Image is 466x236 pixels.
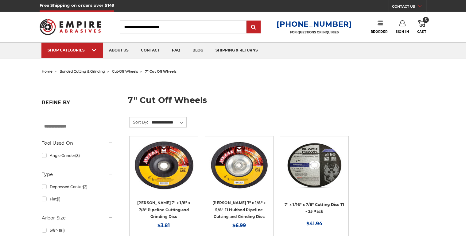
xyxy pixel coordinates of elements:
[60,69,105,74] a: bonded cutting & grinding
[371,30,388,34] span: Reorder
[417,20,426,34] a: 5 Cart
[40,15,101,39] img: Empire Abrasives
[186,43,209,58] a: blog
[130,117,148,127] label: Sort By:
[103,43,135,58] a: about us
[285,141,344,219] a: 7 x 1/16 x 7/8 abrasive cut off wheel
[57,197,60,201] span: (1)
[423,17,429,23] span: 5
[232,223,246,228] span: $6.99
[285,141,344,190] img: 7 x 1/16 x 7/8 abrasive cut off wheel
[42,171,113,178] h5: Type
[42,181,113,192] a: Depressed Center
[166,43,186,58] a: faq
[42,225,113,236] a: 5/8"-11
[151,118,186,127] select: Sort By:
[48,48,97,52] div: SHOP CATEGORIES
[75,153,80,158] span: (3)
[145,69,177,74] span: 7" cut off wheels
[209,141,269,190] img: Mercer 7" x 1/8" x 5/8"-11 Hubbed Cutting and Light Grinding Wheel
[42,194,113,204] a: Flat
[42,139,113,147] h5: Tool Used On
[392,3,426,12] a: CONTACT US
[135,43,166,58] a: contact
[247,21,260,33] input: Submit
[83,185,87,189] span: (2)
[42,150,113,161] a: Angle Grinder
[128,96,424,109] h1: 7" cut off wheels
[42,214,113,222] h5: Arbor Size
[112,69,138,74] a: cut-off wheels
[417,30,426,34] span: Cart
[61,228,65,233] span: (1)
[42,69,52,74] a: home
[134,141,193,190] img: Mercer 7" x 1/8" x 7/8 Cutting and Light Grinding Wheel
[209,43,264,58] a: shipping & returns
[277,30,352,34] p: FOR QUESTIONS OR INQUIRIES
[371,20,388,33] a: Reorder
[209,141,269,219] a: Mercer 7" x 1/8" x 5/8"-11 Hubbed Cutting and Light Grinding Wheel
[277,20,352,29] a: [PHONE_NUMBER]
[306,221,322,226] span: $41.94
[134,141,193,219] a: Mercer 7" x 1/8" x 7/8 Cutting and Light Grinding Wheel
[396,30,409,34] span: Sign In
[157,223,170,228] span: $3.81
[42,100,113,109] h5: Refine by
